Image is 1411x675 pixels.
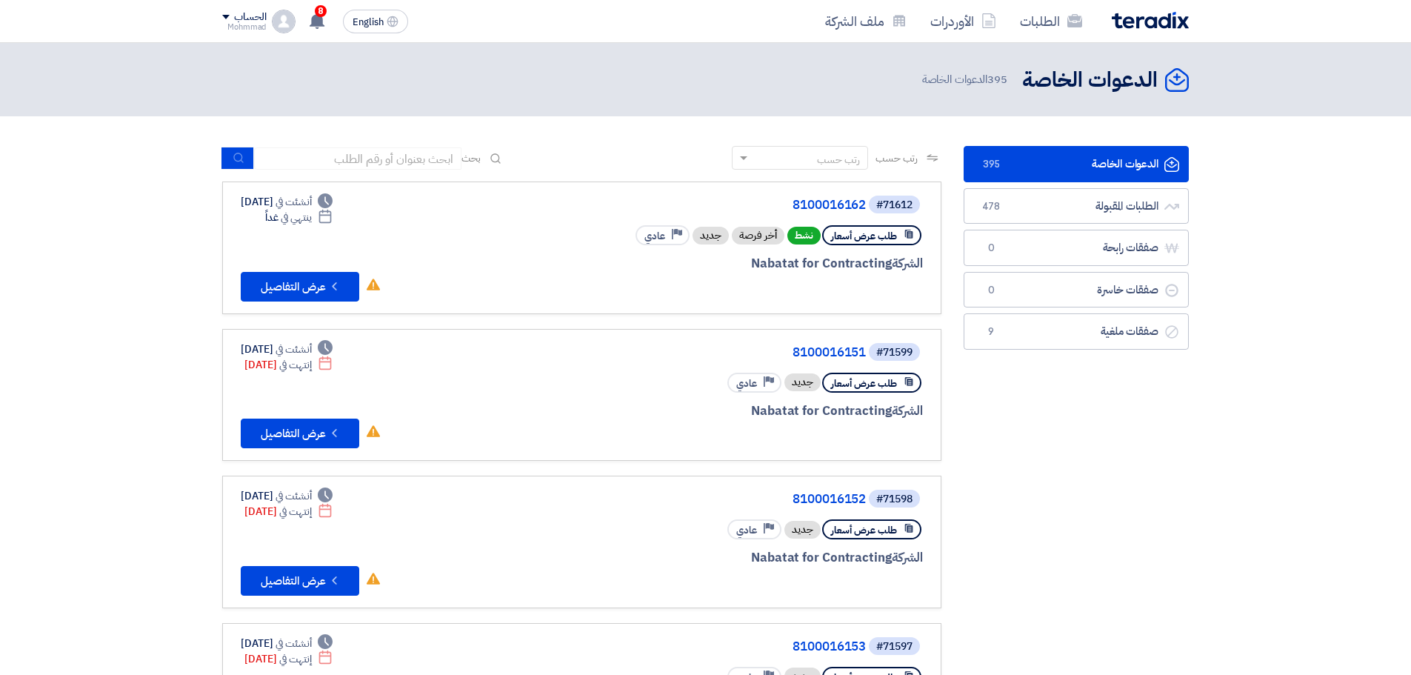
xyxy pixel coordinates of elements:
[964,272,1189,308] a: صفقات خاسرة0
[1022,66,1158,95] h2: الدعوات الخاصة
[964,230,1189,266] a: صفقات رابحة0
[276,342,311,357] span: أنشئت في
[736,376,757,390] span: عادي
[567,254,923,273] div: Nabatat for Contracting
[831,229,897,243] span: طلب عرض أسعار
[964,146,1189,182] a: الدعوات الخاصة395
[353,17,384,27] span: English
[570,199,866,212] a: 8100016162
[787,227,821,245] span: نشط
[222,23,266,31] div: Mohmmad
[567,402,923,421] div: Nabatat for Contracting
[831,523,897,537] span: طلب عرض أسعار
[784,373,821,391] div: جديد
[875,150,918,166] span: رتب حسب
[982,157,1000,172] span: 395
[1112,12,1189,29] img: Teradix logo
[987,71,1007,87] span: 395
[570,640,866,654] a: 8100016153
[241,488,333,504] div: [DATE]
[244,651,333,667] div: [DATE]
[241,272,359,302] button: عرض التفاصيل
[265,210,333,225] div: غداً
[241,566,359,596] button: عرض التفاصيل
[831,376,897,390] span: طلب عرض أسعار
[982,241,1000,256] span: 0
[241,342,333,357] div: [DATE]
[276,488,311,504] span: أنشئت في
[982,199,1000,214] span: 478
[254,147,461,170] input: ابحث بعنوان أو رقم الطلب
[813,4,918,39] a: ملف الشركة
[279,504,311,519] span: إنتهت في
[276,636,311,651] span: أنشئت في
[567,548,923,568] div: Nabatat for Contracting
[644,229,665,243] span: عادي
[279,651,311,667] span: إنتهت في
[279,357,311,373] span: إنتهت في
[693,227,729,245] div: جديد
[244,504,333,519] div: [DATE]
[892,254,924,273] span: الشركة
[892,548,924,567] span: الشركة
[570,493,866,506] a: 8100016152
[343,10,408,33] button: English
[461,150,481,166] span: بحث
[876,494,913,505] div: #71598
[922,71,1010,88] span: الدعوات الخاصة
[241,194,333,210] div: [DATE]
[276,194,311,210] span: أنشئت في
[732,227,784,245] div: أخر فرصة
[784,521,821,539] div: جديد
[234,11,266,24] div: الحساب
[918,4,1008,39] a: الأوردرات
[982,283,1000,298] span: 0
[964,188,1189,225] a: الطلبات المقبولة478
[272,10,296,33] img: profile_test.png
[964,313,1189,350] a: صفقات ملغية9
[817,152,860,167] div: رتب حسب
[876,200,913,210] div: #71612
[241,636,333,651] div: [DATE]
[315,5,327,17] span: 8
[241,419,359,448] button: عرض التفاصيل
[876,642,913,652] div: #71597
[570,346,866,359] a: 8100016151
[244,357,333,373] div: [DATE]
[892,402,924,420] span: الشركة
[982,325,1000,339] span: 9
[876,348,913,358] div: #71599
[736,523,757,537] span: عادي
[1008,4,1094,39] a: الطلبات
[281,210,311,225] span: ينتهي في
